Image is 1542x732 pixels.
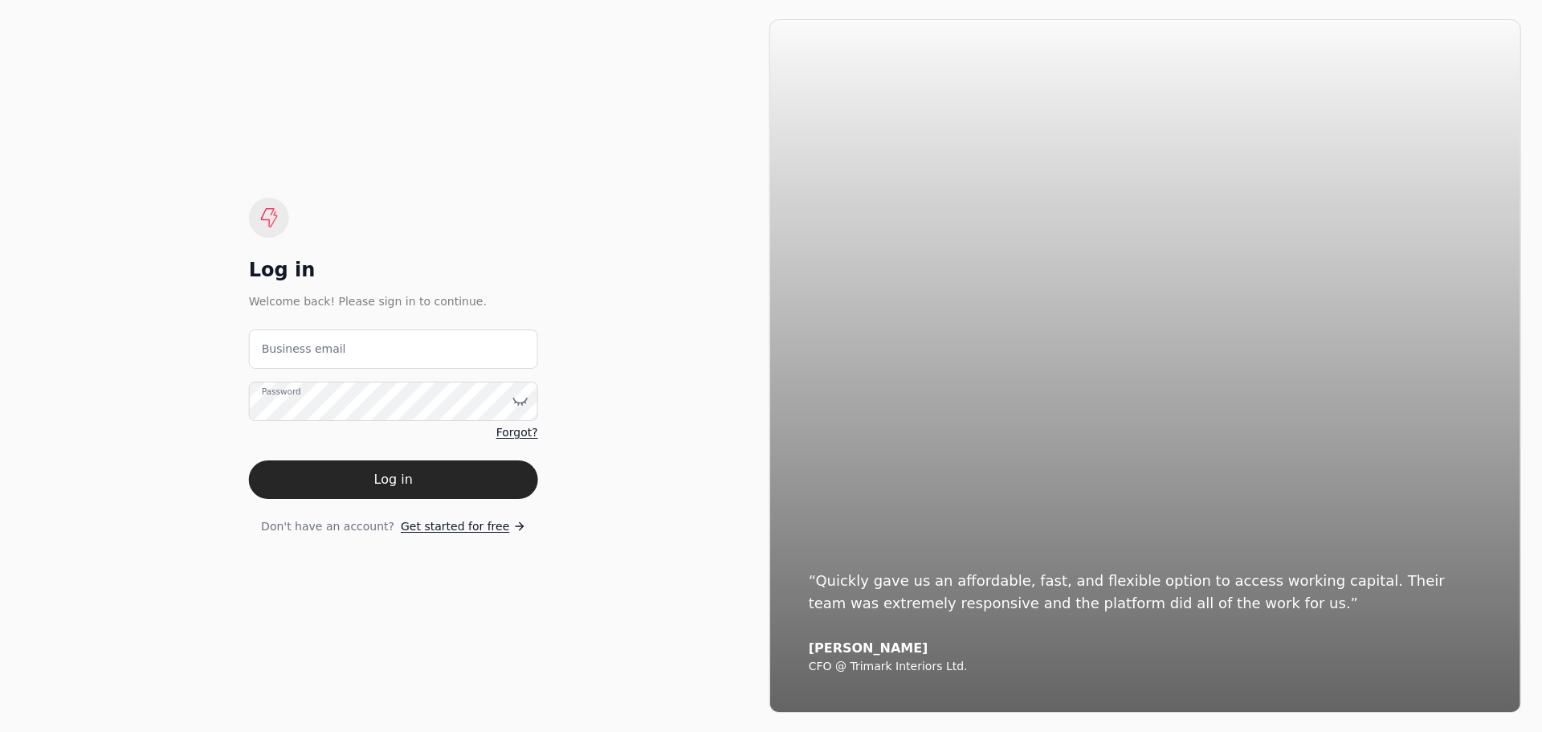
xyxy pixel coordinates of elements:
[261,518,394,535] span: Don't have an account?
[249,292,538,310] div: Welcome back! Please sign in to continue.
[496,424,538,441] a: Forgot?
[401,518,525,535] a: Get started for free
[262,385,301,398] label: Password
[809,660,1482,674] div: CFO @ Trimark Interiors Ltd.
[262,341,346,358] label: Business email
[249,460,538,499] button: Log in
[809,640,1482,656] div: [PERSON_NAME]
[249,257,538,283] div: Log in
[809,570,1482,615] div: “Quickly gave us an affordable, fast, and flexible option to access working capital. Their team w...
[401,518,509,535] span: Get started for free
